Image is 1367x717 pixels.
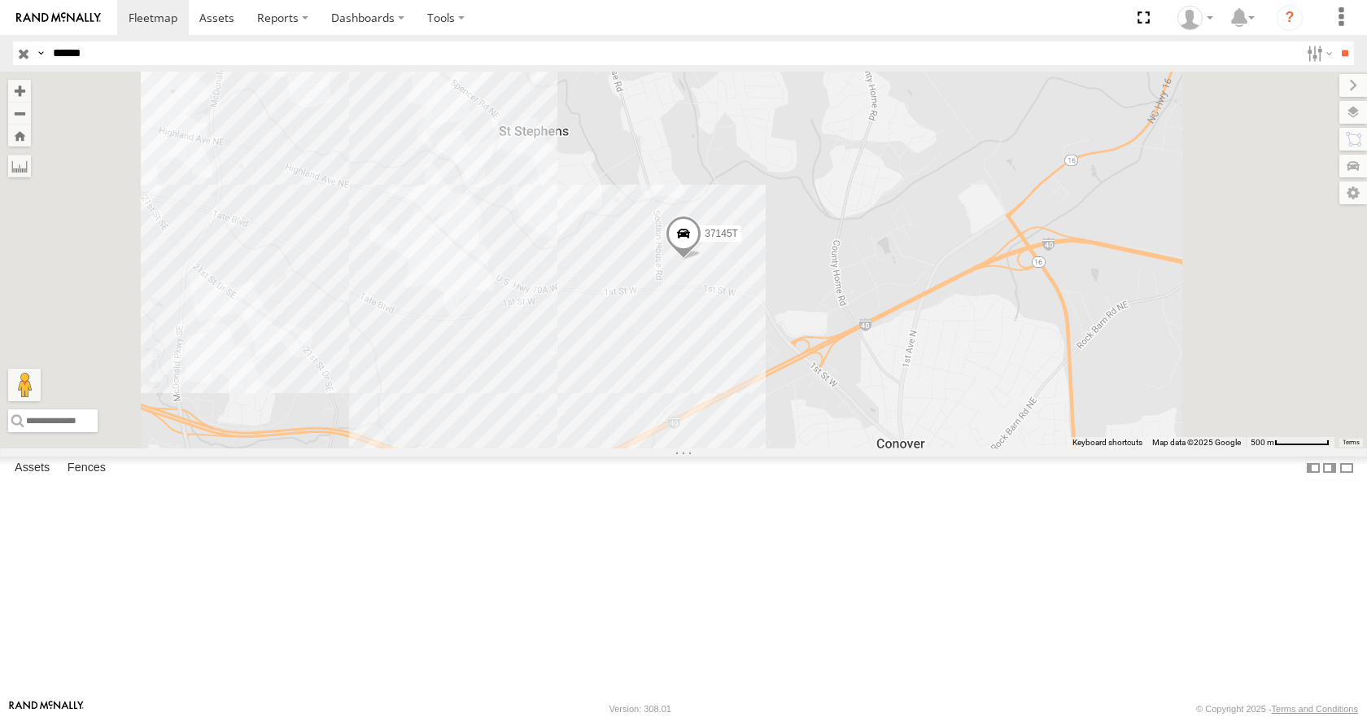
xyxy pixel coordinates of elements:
label: Hide Summary Table [1339,457,1355,480]
img: rand-logo.svg [16,12,101,24]
label: Map Settings [1339,181,1367,204]
label: Assets [7,457,58,480]
button: Zoom Home [8,125,31,146]
label: Search Query [34,42,47,65]
span: Map data ©2025 Google [1152,438,1241,447]
a: Terms and Conditions [1272,704,1358,714]
label: Dock Summary Table to the Left [1305,457,1321,480]
button: Zoom in [8,80,31,102]
label: Fences [59,457,114,480]
span: 37145T [705,228,738,239]
div: Todd Sigmon [1172,6,1219,30]
button: Map Scale: 500 m per 64 pixels [1246,437,1334,448]
button: Zoom out [8,102,31,125]
label: Dock Summary Table to the Right [1321,457,1338,480]
div: © Copyright 2025 - [1196,704,1358,714]
label: Measure [8,155,31,177]
label: Search Filter Options [1300,42,1335,65]
button: Keyboard shortcuts [1072,437,1142,448]
a: Visit our Website [9,701,84,717]
button: Drag Pegman onto the map to open Street View [8,369,41,401]
div: Version: 308.01 [609,704,671,714]
span: 500 m [1251,438,1274,447]
i: ? [1277,5,1303,31]
a: Terms (opens in new tab) [1343,439,1360,445]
